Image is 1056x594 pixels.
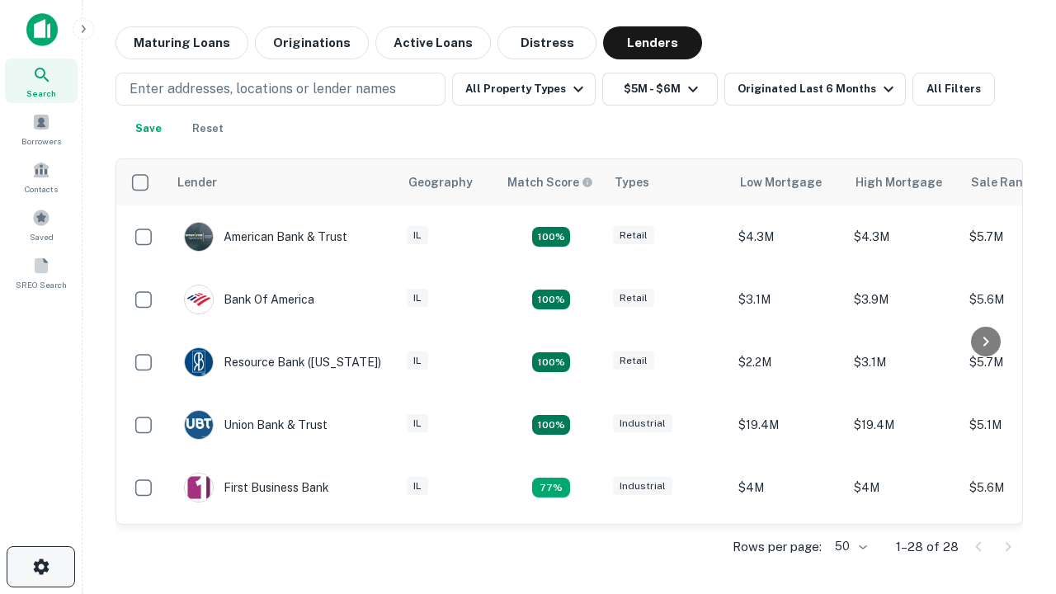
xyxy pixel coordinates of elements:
button: Distress [497,26,596,59]
td: $4.3M [846,205,961,268]
img: picture [185,474,213,502]
div: High Mortgage [856,172,942,192]
div: Matching Properties: 4, hasApolloMatch: undefined [532,290,570,309]
img: picture [185,411,213,439]
div: IL [407,289,428,308]
a: Contacts [5,154,78,199]
td: $3.9M [846,268,961,331]
div: Industrial [613,477,672,496]
th: Geography [398,159,497,205]
button: Lenders [603,26,702,59]
div: IL [407,226,428,245]
div: Matching Properties: 4, hasApolloMatch: undefined [532,352,570,372]
div: IL [407,477,428,496]
button: Maturing Loans [115,26,248,59]
div: 50 [828,535,870,559]
button: Reset [181,112,234,145]
button: Originated Last 6 Months [724,73,906,106]
p: 1–28 of 28 [896,537,959,557]
td: $19.4M [730,394,846,456]
th: Types [605,159,730,205]
td: $2.2M [730,331,846,394]
a: SREO Search [5,250,78,295]
div: Matching Properties: 7, hasApolloMatch: undefined [532,227,570,247]
td: $19.4M [846,394,961,456]
img: picture [185,348,213,376]
td: $4M [730,456,846,519]
span: Borrowers [21,134,61,148]
button: $5M - $6M [602,73,718,106]
div: Matching Properties: 4, hasApolloMatch: undefined [532,415,570,435]
th: High Mortgage [846,159,961,205]
div: Types [615,172,649,192]
button: Enter addresses, locations or lender names [115,73,445,106]
h6: Match Score [507,173,590,191]
div: Originated Last 6 Months [738,79,898,99]
button: Active Loans [375,26,491,59]
div: Matching Properties: 3, hasApolloMatch: undefined [532,478,570,497]
button: Save your search to get updates of matches that match your search criteria. [122,112,175,145]
img: capitalize-icon.png [26,13,58,46]
button: All Property Types [452,73,596,106]
a: Search [5,59,78,103]
iframe: Chat Widget [973,409,1056,488]
span: Search [26,87,56,100]
div: Retail [613,351,654,370]
td: $3.1M [846,331,961,394]
div: IL [407,351,428,370]
td: $4M [846,456,961,519]
th: Low Mortgage [730,159,846,205]
td: $3.9M [730,519,846,582]
td: $3.1M [730,268,846,331]
th: Capitalize uses an advanced AI algorithm to match your search with the best lender. The match sco... [497,159,605,205]
span: Contacts [25,182,58,196]
div: Union Bank & Trust [184,410,328,440]
div: Lender [177,172,217,192]
div: Retail [613,226,654,245]
button: Originations [255,26,369,59]
img: picture [185,285,213,313]
div: Low Mortgage [740,172,822,192]
a: Saved [5,202,78,247]
div: Resource Bank ([US_STATE]) [184,347,381,377]
p: Enter addresses, locations or lender names [130,79,396,99]
span: SREO Search [16,278,67,291]
div: Bank Of America [184,285,314,314]
div: Geography [408,172,473,192]
div: First Business Bank [184,473,329,502]
span: Saved [30,230,54,243]
div: Capitalize uses an advanced AI algorithm to match your search with the best lender. The match sco... [507,173,593,191]
td: $4.3M [730,205,846,268]
button: All Filters [912,73,995,106]
div: Industrial [613,414,672,433]
a: Borrowers [5,106,78,151]
th: Lender [167,159,398,205]
img: picture [185,223,213,251]
td: $4.2M [846,519,961,582]
div: American Bank & Trust [184,222,347,252]
div: Retail [613,289,654,308]
p: Rows per page: [733,537,822,557]
div: IL [407,414,428,433]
